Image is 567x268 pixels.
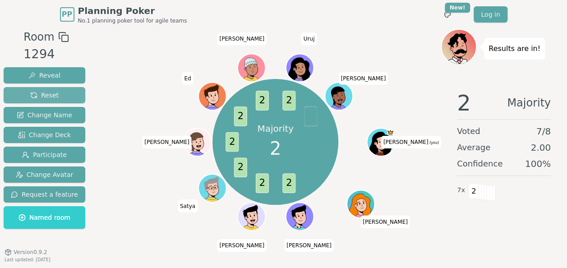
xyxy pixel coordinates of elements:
[22,150,67,159] span: Participate
[217,32,267,45] span: Click to change your name
[525,157,551,170] span: 100 %
[301,32,317,45] span: Click to change your name
[5,257,51,262] span: Last updated: [DATE]
[457,185,465,195] span: 7 x
[282,91,295,110] span: 2
[445,3,470,13] div: New!
[4,67,85,83] button: Reveal
[60,5,187,24] a: PPPlanning PokerNo.1 planning poker tool for agile teams
[18,213,70,222] span: Named room
[489,42,540,55] p: Results are in!
[16,170,74,179] span: Change Avatar
[78,5,187,17] span: Planning Poker
[457,157,502,170] span: Confidence
[381,136,441,148] span: Click to change your name
[18,130,71,139] span: Change Deck
[360,215,410,228] span: Click to change your name
[457,125,480,138] span: Voted
[4,186,85,203] button: Request a feature
[182,72,193,84] span: Click to change your name
[234,106,247,126] span: 2
[78,17,187,24] span: No.1 planning poker tool for agile teams
[23,45,69,64] div: 1294
[257,122,294,135] p: Majority
[270,135,281,162] span: 2
[14,249,47,256] span: Version 0.9.2
[226,132,239,152] span: 2
[17,111,72,120] span: Change Name
[428,141,439,145] span: (you)
[368,129,394,155] button: Click to change your avatar
[142,136,192,148] span: Click to change your name
[23,29,54,45] span: Room
[474,6,507,23] a: Log in
[536,125,551,138] span: 7 / 8
[4,206,85,229] button: Named room
[530,141,551,154] span: 2.00
[30,91,59,100] span: Reset
[4,166,85,183] button: Change Avatar
[457,92,471,114] span: 2
[4,107,85,123] button: Change Name
[255,91,268,110] span: 2
[255,173,268,193] span: 2
[507,92,551,114] span: Majority
[4,127,85,143] button: Change Deck
[217,239,267,251] span: Click to change your name
[282,173,295,193] span: 2
[234,157,247,177] span: 2
[62,9,72,20] span: PP
[284,239,334,251] span: Click to change your name
[439,6,456,23] button: New!
[469,184,479,199] span: 2
[387,129,393,136] span: Nancy is the host
[28,71,60,80] span: Reveal
[5,249,47,256] button: Version0.9.2
[338,72,388,84] span: Click to change your name
[4,87,85,103] button: Reset
[11,190,78,199] span: Request a feature
[457,141,490,154] span: Average
[178,199,198,212] span: Click to change your name
[4,147,85,163] button: Participate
